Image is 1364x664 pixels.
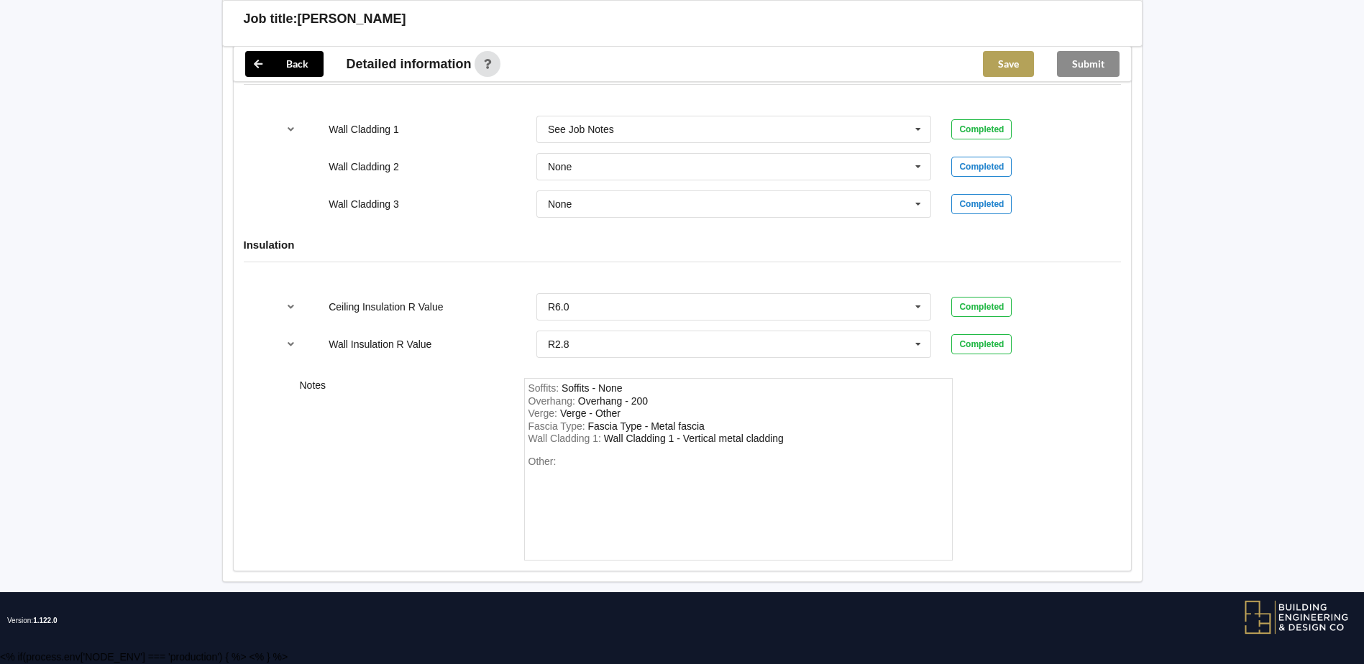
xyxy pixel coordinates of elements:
div: Verge [560,407,621,419]
span: Overhang : [528,395,578,407]
span: Version: [7,592,58,650]
h3: [PERSON_NAME] [298,11,406,27]
div: Completed [951,119,1012,139]
button: reference-toggle [277,116,305,142]
div: See Job Notes [548,124,614,134]
div: Completed [951,297,1012,317]
span: Detailed information [347,57,472,70]
button: reference-toggle [277,294,305,320]
div: FasciaType [588,420,705,432]
button: Save [983,51,1034,77]
div: Notes [290,378,514,561]
img: BEDC logo [1244,599,1350,635]
label: Wall Cladding 2 [329,161,399,172]
h4: Insulation [244,238,1121,252]
label: Ceiling Insulation R Value [329,301,443,313]
div: Completed [951,194,1012,214]
div: Overhang [578,395,648,407]
span: Wall Cladding 1 : [528,433,604,444]
div: R6.0 [548,302,569,312]
label: Wall Cladding 1 [329,124,399,135]
button: reference-toggle [277,331,305,357]
form: notes-field [524,378,953,561]
div: R2.8 [548,339,569,349]
label: Wall Insulation R Value [329,338,431,350]
span: Verge : [528,407,560,419]
div: Completed [951,334,1012,354]
div: WallCladding1 [604,433,784,444]
span: 1.122.0 [33,617,57,624]
h3: Job title: [244,11,298,27]
label: Wall Cladding 3 [329,198,399,210]
div: None [548,199,572,209]
span: Fascia Type : [528,420,588,432]
span: Soffits : [528,382,562,394]
div: Completed [951,157,1012,177]
div: Soffits [562,382,623,394]
span: Other: [528,456,557,467]
button: Back [245,51,324,77]
div: None [548,162,572,172]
